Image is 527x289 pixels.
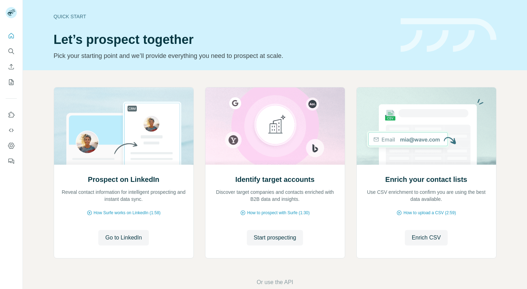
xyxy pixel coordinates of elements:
span: Go to LinkedIn [105,234,142,242]
span: How to prospect with Surfe (1:30) [247,210,310,216]
button: Enrich CSV [6,60,17,73]
h2: Enrich your contact lists [385,175,467,184]
button: Start prospecting [247,230,303,245]
h2: Prospect on LinkedIn [88,175,159,184]
button: Dashboard [6,139,17,152]
button: Quick start [6,29,17,42]
button: Use Surfe API [6,124,17,137]
span: How to upload a CSV (2:59) [403,210,456,216]
button: Or use the API [257,278,293,287]
button: My lists [6,76,17,88]
span: Enrich CSV [412,234,441,242]
button: Feedback [6,155,17,168]
img: Enrich your contact lists [356,87,496,165]
p: Discover target companies and contacts enriched with B2B data and insights. [212,189,338,203]
button: Use Surfe on LinkedIn [6,109,17,121]
button: Enrich CSV [405,230,448,245]
button: Search [6,45,17,58]
span: How Surfe works on LinkedIn (1:58) [94,210,161,216]
img: banner [401,18,496,52]
span: Start prospecting [254,234,296,242]
button: Go to LinkedIn [98,230,149,245]
p: Reveal contact information for intelligent prospecting and instant data sync. [61,189,186,203]
img: Prospect on LinkedIn [54,87,194,165]
h2: Identify target accounts [235,175,315,184]
div: Quick start [54,13,392,20]
h1: Let’s prospect together [54,33,392,47]
p: Pick your starting point and we’ll provide everything you need to prospect at scale. [54,51,392,61]
p: Use CSV enrichment to confirm you are using the best data available. [364,189,489,203]
img: Identify target accounts [205,87,345,165]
